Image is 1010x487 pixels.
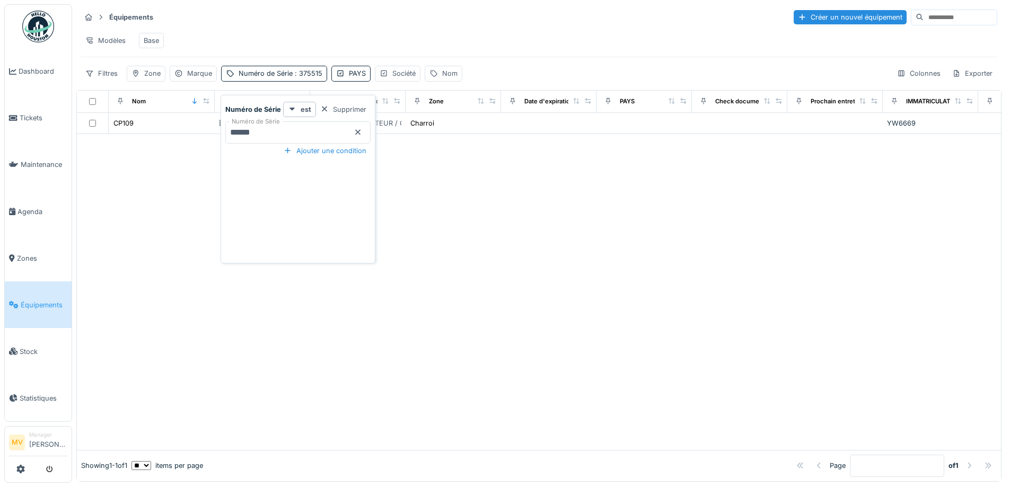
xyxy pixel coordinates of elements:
[105,12,157,22] strong: Équipements
[410,118,434,128] div: Charroi
[830,461,846,471] div: Page
[19,66,67,76] span: Dashboard
[29,431,67,439] div: Manager
[21,300,67,310] span: Équipements
[17,253,67,263] span: Zones
[187,68,212,78] div: Marque
[132,97,146,106] div: Nom
[29,431,67,454] li: [PERSON_NAME]
[144,68,161,78] div: Zone
[620,97,635,106] div: PAYS
[892,66,945,81] div: Colonnes
[225,104,281,114] strong: Numéro de Série
[442,68,458,78] div: Nom
[715,97,779,106] div: Check document date
[316,102,371,117] div: Supprimer
[22,11,54,42] img: Badge_color-CXgf-gQk.svg
[219,118,306,128] div: [US_VEHICLE_IDENTIFICATION_NUMBER]
[887,118,974,128] div: YW6669
[20,393,67,403] span: Statistiques
[524,97,574,106] div: Date d'expiration
[349,68,366,78] div: PAYS
[279,144,371,158] div: Ajouter une condition
[20,113,67,123] span: Tickets
[301,104,311,114] strong: est
[947,66,997,81] div: Exporter
[144,36,159,46] div: Base
[17,207,67,217] span: Agenda
[21,160,67,170] span: Maintenance
[81,33,130,48] div: Modèles
[9,435,25,450] li: MV
[794,10,907,24] div: Créer un nouvel équipement
[113,118,134,128] div: CP109
[81,461,127,471] div: Showing 1 - 1 of 1
[948,461,959,471] strong: of 1
[230,117,282,126] label: Numéro de Série
[81,66,122,81] div: Filtres
[429,97,444,106] div: Zone
[131,461,203,471] div: items per page
[293,69,322,77] span: : 375515
[239,68,322,78] div: Numéro de Série
[392,68,416,78] div: Société
[811,97,864,106] div: Prochain entretien
[20,347,67,357] span: Stock
[906,97,961,106] div: IMMATRICULATION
